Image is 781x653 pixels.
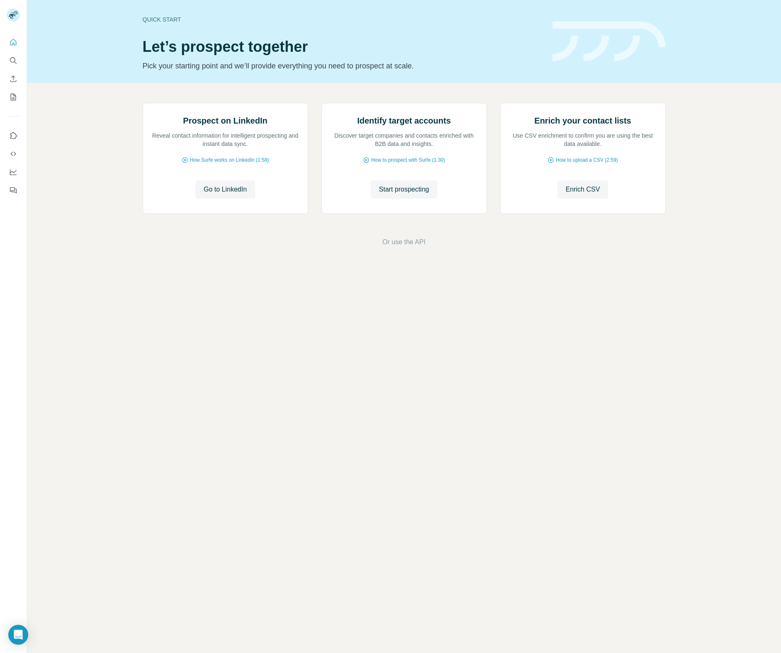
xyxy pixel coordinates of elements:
h2: Enrich your contact lists [534,115,631,126]
button: Go to LinkedIn [195,180,255,199]
span: Enrich CSV [566,184,600,194]
button: Quick start [7,35,20,50]
h1: Let’s prospect together [143,39,543,55]
button: Use Surfe API [7,146,20,161]
button: Enrich CSV [557,180,608,199]
p: Discover target companies and contacts enriched with B2B data and insights. [330,131,478,148]
p: Reveal contact information for intelligent prospecting and instant data sync. [151,131,299,148]
span: How Surfe works on LinkedIn (1:58) [190,156,269,164]
p: Pick your starting point and we’ll provide everything you need to prospect at scale. [143,60,543,72]
button: My lists [7,90,20,104]
h2: Identify target accounts [357,115,451,126]
div: Quick start [143,15,543,24]
span: Go to LinkedIn [204,184,247,194]
button: Enrich CSV [7,71,20,86]
h2: Prospect on LinkedIn [183,115,267,126]
span: Start prospecting [379,184,429,194]
span: How to prospect with Surfe (1:30) [371,156,445,164]
div: Open Intercom Messenger [8,625,28,645]
button: Search [7,53,20,68]
button: Feedback [7,183,20,198]
p: Use CSV enrichment to confirm you are using the best data available. [509,131,657,148]
button: Or use the API [382,237,426,247]
button: Dashboard [7,165,20,180]
button: Use Surfe on LinkedIn [7,128,20,143]
span: How to upload a CSV (2:59) [556,156,618,164]
button: Start prospecting [371,180,438,199]
img: banner [552,22,666,62]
